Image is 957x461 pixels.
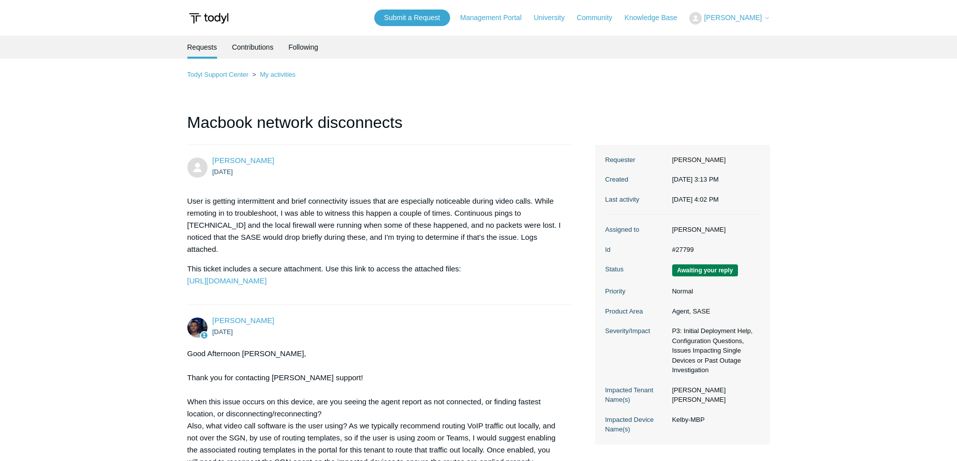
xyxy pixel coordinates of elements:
dt: Priority [605,286,667,296]
a: University [534,13,574,23]
span: Connor Davis [212,316,274,325]
dt: Severity/Impact [605,326,667,336]
a: Contributions [232,36,274,59]
dt: Assigned to [605,225,667,235]
time: 08/31/2025, 16:02 [672,196,719,203]
time: 08/29/2025, 15:13 [672,176,719,183]
dd: Agent, SASE [667,306,760,317]
dd: P3: Initial Deployment Help, Configuration Questions, Issues Impacting Single Devices or Past Out... [667,326,760,375]
dt: Requester [605,155,667,165]
a: [PERSON_NAME] [212,156,274,165]
a: [PERSON_NAME] [212,316,274,325]
a: Knowledge Base [624,13,687,23]
a: Management Portal [460,13,531,23]
span: We are waiting for you to respond [672,264,738,276]
time: 08/29/2025, 15:13 [212,168,233,176]
p: This ticket includes a secure attachment. Use this link to access the attached files: [187,263,562,287]
span: [PERSON_NAME] [704,14,762,22]
dd: Normal [667,286,760,296]
dt: Id [605,245,667,255]
time: 08/29/2025, 15:17 [212,328,233,336]
p: User is getting intermittent and brief connectivity issues that are especially noticeable during ... [187,195,562,255]
a: Submit a Request [374,10,450,26]
h1: Macbook network disconnects [187,110,572,145]
button: [PERSON_NAME] [689,12,770,25]
a: [URL][DOMAIN_NAME] [187,276,267,285]
dd: [PERSON_NAME] [PERSON_NAME] [667,385,760,405]
li: My activities [250,71,295,78]
span: Tyler Gachassin [212,156,274,165]
dd: [PERSON_NAME] [667,155,760,165]
li: Requests [187,36,217,59]
a: Following [288,36,318,59]
dt: Status [605,264,667,274]
dd: Kelby-MBP [667,415,760,425]
dt: Impacted Tenant Name(s) [605,385,667,405]
a: Todyl Support Center [187,71,249,78]
dt: Impacted Device Name(s) [605,415,667,434]
a: My activities [260,71,295,78]
img: Todyl Support Center Help Center home page [187,9,230,28]
a: Community [577,13,622,23]
dt: Created [605,175,667,185]
dd: #27799 [667,245,760,255]
dd: [PERSON_NAME] [667,225,760,235]
dt: Last activity [605,195,667,205]
li: Todyl Support Center [187,71,251,78]
dt: Product Area [605,306,667,317]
